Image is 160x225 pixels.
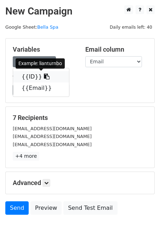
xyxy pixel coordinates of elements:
small: [EMAIL_ADDRESS][DOMAIN_NAME] [13,142,92,147]
div: Example: lianturnbo [16,58,65,69]
a: Preview [30,201,62,215]
h2: New Campaign [5,5,155,17]
small: [EMAIL_ADDRESS][DOMAIN_NAME] [13,126,92,131]
h5: 7 Recipients [13,114,147,122]
a: +4 more [13,152,39,161]
a: Send [5,201,29,215]
a: {{Email}} [13,82,69,94]
a: Send Test Email [63,201,117,215]
a: Daily emails left: 40 [107,24,155,30]
iframe: Chat Widget [125,191,160,225]
small: [EMAIL_ADDRESS][DOMAIN_NAME] [13,134,92,139]
a: Bella Spa [37,24,58,30]
h5: Variables [13,46,75,53]
span: Daily emails left: 40 [107,23,155,31]
h5: Email column [85,46,147,53]
small: Google Sheet: [5,24,58,30]
h5: Advanced [13,179,147,187]
a: Copy/paste... [13,56,56,67]
a: {{ID}} [13,71,69,82]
